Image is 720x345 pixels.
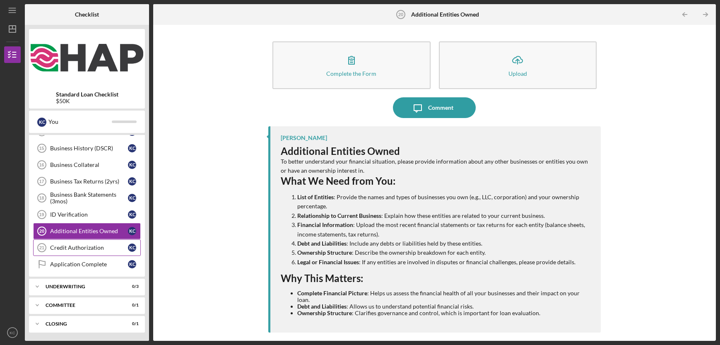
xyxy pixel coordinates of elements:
[39,179,44,184] tspan: 17
[297,193,592,211] p: : Provide the names and types of businesses you own (e.g., LLC, corporation) and your ownership p...
[48,115,112,129] div: You
[50,191,128,205] div: Business Bank Statements (3mos)
[428,97,453,118] div: Comment
[50,261,128,268] div: Application Complete
[128,210,136,219] div: K C
[411,11,479,18] b: Additional Entities Owned
[297,303,347,310] strong: Debt and Liabilities
[297,220,592,239] p: : Upload the most recent financial statements or tax returns for each entity (balance sheets, inc...
[46,321,118,326] div: Closing
[4,324,21,341] button: KC
[128,260,136,268] div: K C
[33,157,141,173] a: 16Business CollateralKC
[272,41,431,89] button: Complete the Form
[56,91,118,98] b: Standard Loan Checklist
[128,194,136,202] div: K C
[297,239,592,248] p: : Include any debts or liabilities held by these entities.
[508,70,527,77] div: Upload
[39,245,44,250] tspan: 21
[297,290,592,303] li: : Helps us assess the financial health of all your businesses and their impact on your loan.
[281,175,592,187] h3: What We Need from You:
[39,162,44,167] tspan: 16
[393,97,476,118] button: Comment
[297,249,352,256] strong: Ownership Structure
[128,144,136,152] div: K C
[50,162,128,168] div: Business Collateral
[46,284,118,289] div: Underwriting
[37,118,46,127] div: K C
[326,70,376,77] div: Complete the Form
[297,193,334,200] strong: List of Entities
[10,331,15,335] text: KC
[46,303,118,308] div: Committee
[124,321,139,326] div: 0 / 1
[33,173,141,190] a: 17Business Tax Returns (2yrs)KC
[33,256,141,273] a: Application CompleteKC
[29,33,145,83] img: Product logo
[439,41,597,89] button: Upload
[281,135,327,141] div: [PERSON_NAME]
[50,244,128,251] div: Credit Authorization
[50,178,128,185] div: Business Tax Returns (2yrs)
[56,98,118,104] div: $50K
[33,239,141,256] a: 21Credit AuthorizationKC
[50,145,128,152] div: Business History (DSCR)
[33,190,141,206] a: 18Business Bank Statements (3mos)KC
[39,146,44,151] tspan: 15
[39,195,44,200] tspan: 18
[128,227,136,235] div: K C
[281,145,592,157] h3: Additional Entities Owned
[398,12,403,17] tspan: 20
[297,309,352,316] strong: Ownership Structure
[297,258,359,265] strong: Legal or Financial Issues
[297,310,592,316] li: : Clarifies governance and control, which is important for loan evaluation.
[281,157,592,176] p: To better understand your financial situation, please provide information about any other busines...
[128,161,136,169] div: K C
[128,177,136,186] div: K C
[281,273,592,284] h3: Why This Matters:
[297,211,592,220] p: : Explain how these entities are related to your current business.
[297,221,353,228] strong: Financial Information
[297,248,592,257] p: : Describe the ownership breakdown for each entity.
[39,212,44,217] tspan: 19
[33,206,141,223] a: 19ID VerificationKC
[297,303,592,310] li: : Allows us to understand potential financial risks.
[297,290,367,297] strong: Complete Financial Picture
[33,140,141,157] a: 15Business History (DSCR)KC
[50,228,128,234] div: Additional Entities Owned
[50,211,128,218] div: ID Verification
[297,240,347,247] strong: Debt and Liabilities
[297,258,592,267] p: : If any entities are involved in disputes or financial challenges, please provide details.
[75,11,99,18] b: Checklist
[33,223,141,239] a: 20Additional Entities OwnedKC
[124,284,139,289] div: 0 / 3
[39,229,44,234] tspan: 20
[128,244,136,252] div: K C
[297,212,381,219] strong: Relationship to Current Business
[124,303,139,308] div: 0 / 1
